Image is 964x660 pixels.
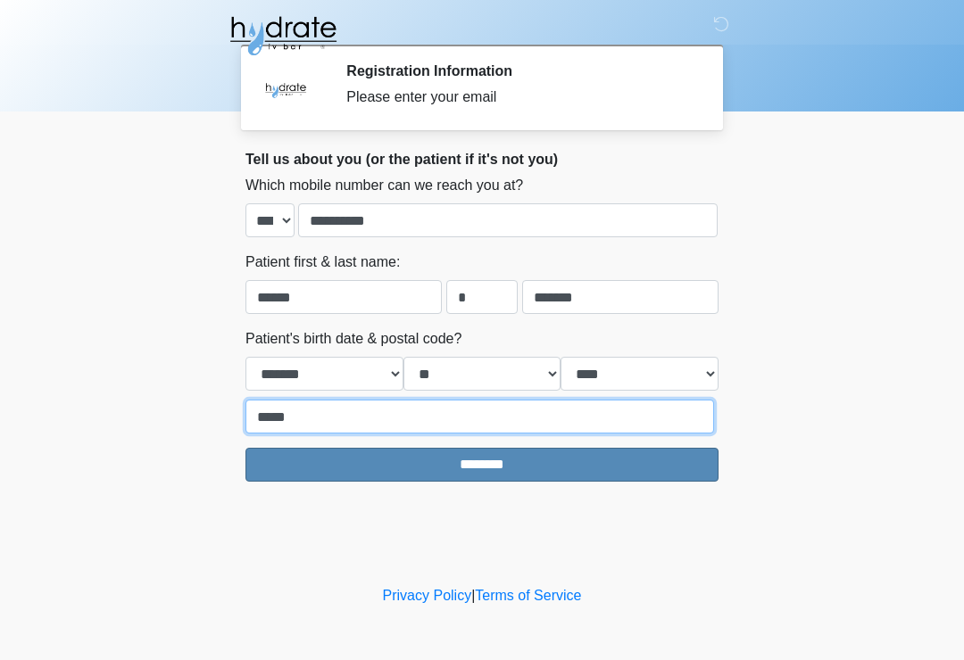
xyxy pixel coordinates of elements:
h2: Tell us about you (or the patient if it's not you) [245,151,719,168]
div: Please enter your email [346,87,692,108]
img: Hydrate IV Bar - Fort Collins Logo [228,13,338,58]
label: Patient first & last name: [245,252,400,273]
label: Which mobile number can we reach you at? [245,175,523,196]
a: Privacy Policy [383,588,472,603]
a: Terms of Service [475,588,581,603]
label: Patient's birth date & postal code? [245,328,461,350]
img: Agent Avatar [259,62,312,116]
a: | [471,588,475,603]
